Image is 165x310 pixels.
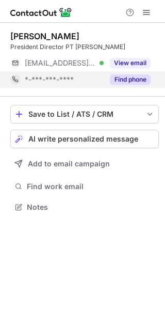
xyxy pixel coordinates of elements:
div: President Director PT [PERSON_NAME] [10,42,159,52]
div: Save to List / ATS / CRM [28,110,141,118]
button: Find work email [10,179,159,194]
button: AI write personalized message [10,130,159,148]
button: save-profile-one-click [10,105,159,123]
span: Notes [27,203,155,212]
span: [EMAIL_ADDRESS][DOMAIN_NAME] [25,58,96,68]
button: Reveal Button [110,74,151,85]
span: Find work email [27,182,155,191]
img: ContactOut v5.3.10 [10,6,72,19]
span: AI write personalized message [28,135,138,143]
button: Add to email campaign [10,154,159,173]
span: Add to email campaign [28,160,110,168]
div: [PERSON_NAME] [10,31,79,41]
button: Notes [10,200,159,214]
button: Reveal Button [110,58,151,68]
